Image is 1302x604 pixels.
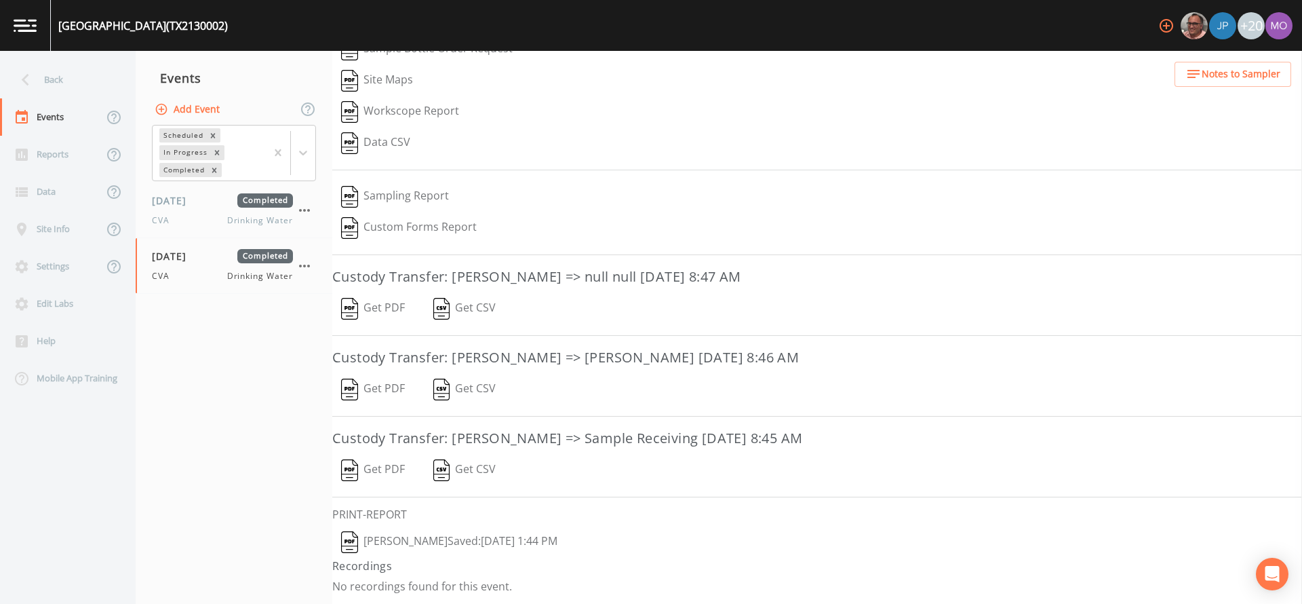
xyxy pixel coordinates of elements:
[332,65,422,96] button: Site Maps
[332,527,566,558] button: [PERSON_NAME]Saved:[DATE] 1:44 PM
[1238,12,1265,39] div: +20
[152,249,196,263] span: [DATE]
[341,217,358,239] img: svg%3e
[1181,12,1208,39] img: e2d790fa78825a4bb76dcb6ab311d44c
[424,374,505,405] button: Get CSV
[433,379,450,400] img: svg%3e
[332,580,1302,593] p: No recordings found for this event.
[136,183,332,238] a: [DATE]CompletedCVADrinking Water
[207,163,222,177] div: Remove Completed
[341,379,358,400] img: svg%3e
[433,298,450,320] img: svg%3e
[136,238,332,294] a: [DATE]CompletedCVADrinking Water
[152,270,178,282] span: CVA
[159,145,210,159] div: In Progress
[332,212,486,244] button: Custom Forms Report
[1209,12,1236,39] img: 41241ef155101aa6d92a04480b0d0000
[14,19,37,32] img: logo
[341,531,358,553] img: svg%3e
[332,266,1302,288] h3: Custody Transfer: [PERSON_NAME] => null null [DATE] 8:47 AM
[210,145,224,159] div: Remove In Progress
[424,455,505,486] button: Get CSV
[424,293,505,324] button: Get CSV
[237,249,293,263] span: Completed
[332,293,414,324] button: Get PDF
[332,128,419,159] button: Data CSV
[1265,12,1293,39] img: 4e251478aba98ce068fb7eae8f78b90c
[332,455,414,486] button: Get PDF
[341,101,358,123] img: svg%3e
[332,428,1302,449] h3: Custody Transfer: [PERSON_NAME] => Sample Receiving [DATE] 8:45 AM
[1256,558,1288,590] div: Open Intercom Messenger
[58,18,228,34] div: [GEOGRAPHIC_DATA] (TX2130002)
[332,181,458,212] button: Sampling Report
[341,298,358,320] img: svg%3e
[237,193,293,208] span: Completed
[152,193,196,208] span: [DATE]
[152,97,225,122] button: Add Event
[227,214,293,227] span: Drinking Water
[205,128,220,143] div: Remove Scheduled
[227,270,293,282] span: Drinking Water
[159,128,205,143] div: Scheduled
[152,214,178,227] span: CVA
[1175,62,1291,87] button: Notes to Sampler
[341,70,358,92] img: svg%3e
[332,96,468,128] button: Workscope Report
[332,508,1302,521] h6: PRINT-REPORT
[433,459,450,481] img: svg%3e
[1180,12,1208,39] div: Mike Franklin
[332,347,1302,369] h3: Custody Transfer: [PERSON_NAME] => [PERSON_NAME] [DATE] 8:46 AM
[1202,66,1280,83] span: Notes to Sampler
[341,186,358,208] img: svg%3e
[332,558,1302,574] h4: Recordings
[341,459,358,481] img: svg%3e
[341,132,358,154] img: svg%3e
[332,374,414,405] button: Get PDF
[159,163,207,177] div: Completed
[136,61,332,95] div: Events
[1208,12,1237,39] div: Joshua gere Paul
